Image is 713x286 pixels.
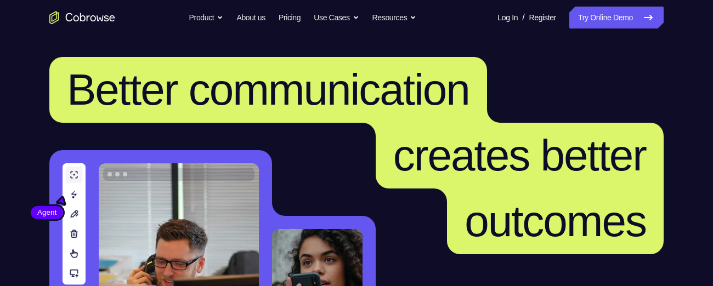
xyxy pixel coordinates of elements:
[393,131,646,180] span: creates better
[522,11,524,24] span: /
[529,7,556,28] a: Register
[497,7,518,28] a: Log In
[465,197,646,245] span: outcomes
[236,7,265,28] a: About us
[67,65,469,114] span: Better communication
[569,7,664,28] a: Try Online Demo
[314,7,359,28] button: Use Cases
[279,7,301,28] a: Pricing
[189,7,224,28] button: Product
[49,11,115,24] a: Go to the home page
[372,7,417,28] button: Resources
